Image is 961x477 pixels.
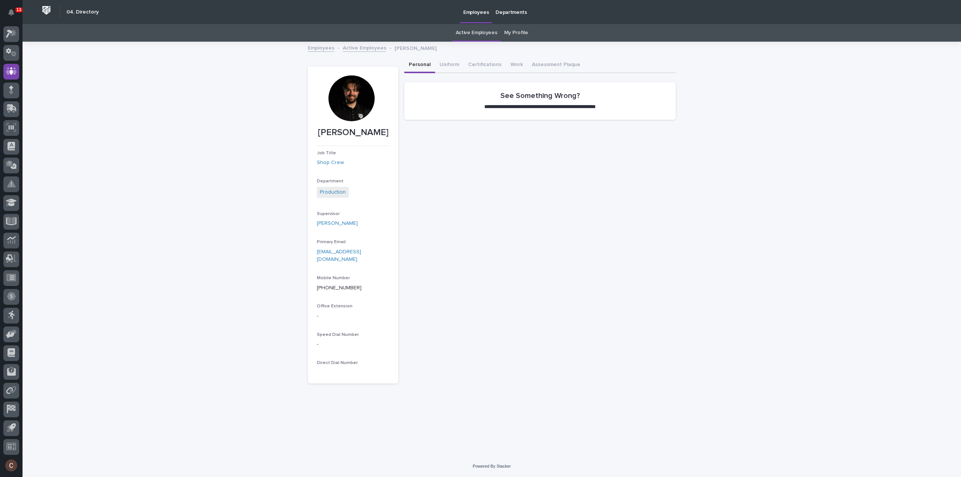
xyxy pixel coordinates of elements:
p: - [317,340,389,348]
a: Active Employees [456,24,497,42]
img: Workspace Logo [39,3,53,17]
a: Production [320,188,346,196]
p: [PERSON_NAME] [317,127,389,138]
div: Notifications13 [9,9,19,21]
a: [EMAIL_ADDRESS][DOMAIN_NAME] [317,249,361,262]
a: [PHONE_NUMBER] [317,285,362,290]
p: - [317,312,389,320]
button: Work [506,57,527,73]
button: Notifications [3,5,19,20]
button: Uniform [435,57,464,73]
span: Primary Email [317,240,346,244]
button: Assessment Plaque [527,57,585,73]
button: Personal [404,57,435,73]
a: [PERSON_NAME] [317,220,358,227]
span: Speed Dial Number [317,333,359,337]
span: Supervisor [317,212,340,216]
p: 13 [17,7,21,12]
span: Direct Dial Number [317,361,358,365]
span: Mobile Number [317,276,350,280]
span: Job Title [317,151,336,155]
a: Shop Crew [317,159,344,167]
a: Employees [308,43,334,52]
h2: 04. Directory [66,9,99,15]
button: Certifications [464,57,506,73]
p: [PERSON_NAME] [395,44,437,52]
h2: See Something Wrong? [500,91,580,100]
a: My Profile [504,24,528,42]
span: Department [317,179,343,184]
span: Office Extension [317,304,352,308]
a: Active Employees [343,43,386,52]
a: Powered By Stacker [473,464,511,468]
button: users-avatar [3,457,19,473]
